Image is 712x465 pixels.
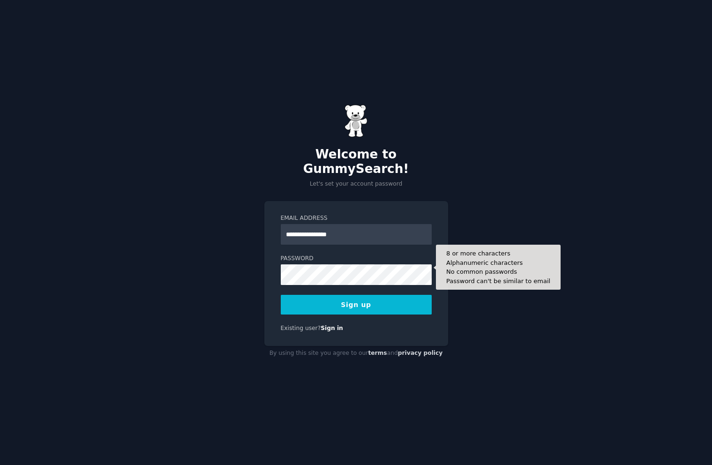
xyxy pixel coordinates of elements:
div: By using this site you agree to our and [264,346,448,361]
label: Password [281,255,432,263]
a: privacy policy [398,350,443,356]
h2: Welcome to GummySearch! [264,147,448,177]
a: Sign in [321,325,343,331]
label: Email Address [281,214,432,223]
p: Let's set your account password [264,180,448,188]
span: Existing user? [281,325,321,331]
a: terms [368,350,387,356]
button: Sign up [281,295,432,315]
img: Gummy Bear [345,105,368,137]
